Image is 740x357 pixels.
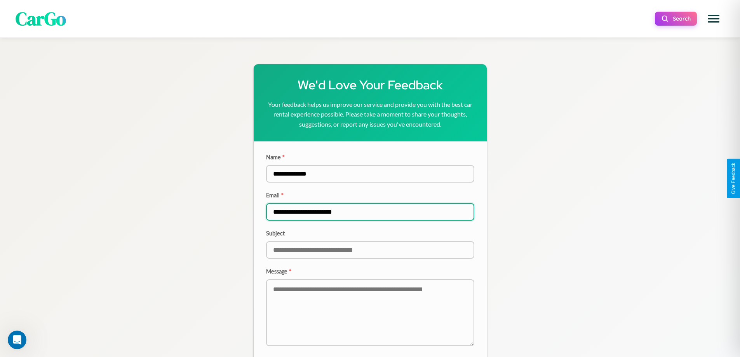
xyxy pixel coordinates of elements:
[266,77,474,93] h1: We'd Love Your Feedback
[266,192,474,199] label: Email
[673,15,691,22] span: Search
[731,163,736,194] div: Give Feedback
[655,12,697,26] button: Search
[266,230,474,237] label: Subject
[8,331,26,349] iframe: Intercom live chat
[266,99,474,129] p: Your feedback helps us improve our service and provide you with the best car rental experience po...
[266,154,474,160] label: Name
[266,268,474,275] label: Message
[16,6,66,31] span: CarGo
[703,8,724,30] button: Open menu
